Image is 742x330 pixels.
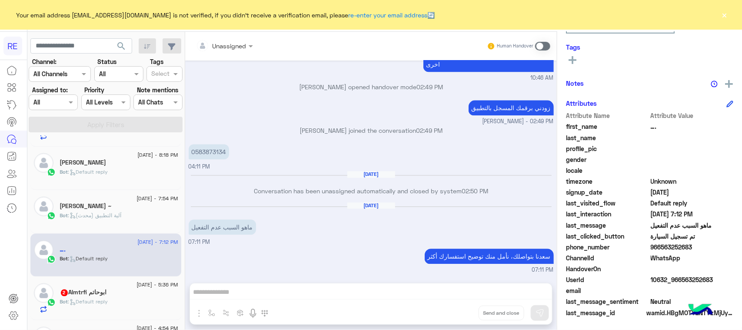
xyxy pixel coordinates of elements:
span: [DATE] - 5:36 PM [136,281,178,289]
span: 966563252683 [651,242,734,252]
p: 10/9/2025, 7:11 PM [189,219,256,235]
span: : Default reply [68,168,108,175]
span: : Default reply [68,255,108,262]
span: null [651,155,734,164]
span: phone_number [566,242,649,252]
span: ماهو السبب عدم التفعيل [651,221,734,230]
span: last_message_id [566,308,645,317]
span: Bot [60,299,68,305]
p: [PERSON_NAME] joined the conversation [189,126,554,135]
span: Bot [60,168,68,175]
h5: محمد المسعودي ~ [60,202,112,210]
span: 07:11 PM [189,239,210,245]
span: last_name [566,133,649,142]
img: notes [711,81,718,88]
span: null [651,286,734,295]
img: hulul-logo.png [685,295,716,326]
span: 04:11 PM [189,163,210,170]
img: WhatsApp [47,298,56,307]
label: Tags [150,57,163,66]
span: email [566,286,649,295]
span: ChannelId [566,253,649,263]
button: search [111,38,132,57]
span: 10:46 AM [531,74,554,82]
span: last_visited_flow [566,199,649,208]
h6: [DATE] [347,202,395,209]
span: Bot [60,212,68,219]
span: UserId [566,275,649,284]
span: 2 [651,253,734,263]
p: 10/9/2025, 7:11 PM [425,249,554,264]
img: defaultAdmin.png [34,283,53,303]
span: : Default reply [68,299,108,305]
img: defaultAdmin.png [34,153,53,173]
img: WhatsApp [47,255,56,264]
div: RE [3,37,22,55]
span: [DATE] - 7:12 PM [137,238,178,246]
img: WhatsApp [47,212,56,220]
a: re-enter your email address [349,11,428,19]
label: Assigned to: [32,85,68,94]
button: × [720,10,729,19]
span: last_message_sentiment [566,297,649,306]
h6: Notes [566,79,584,87]
span: 10632_966563252683 [651,275,734,284]
span: [PERSON_NAME] - 02:49 PM [482,118,554,126]
span: [DATE] - 8:18 PM [137,151,178,159]
img: add [725,80,733,88]
span: gender [566,155,649,164]
span: last_clicked_button [566,232,649,241]
p: 25/8/2025, 2:49 PM [469,100,554,115]
span: null [651,166,734,175]
img: defaultAdmin.png [34,197,53,216]
p: [PERSON_NAME] opened handover mode [189,82,554,91]
span: 02:49 PM [416,83,443,91]
small: Human Handover [497,43,533,50]
button: Apply Filters [29,117,183,132]
h6: [DATE] [347,171,395,177]
span: last_message [566,221,649,230]
label: Priority [84,85,104,94]
span: search [116,41,126,51]
span: 2025-08-19T06:38:08.945Z [651,188,734,197]
span: profile_pic [566,144,649,153]
span: first_name [566,122,649,131]
span: Attribute Value [651,111,734,120]
h6: Attributes [566,99,597,107]
img: defaultAdmin.png [34,240,53,260]
h5: …. [60,246,66,253]
span: : آلية التطبيق (محدث) [68,212,122,219]
h5: ابوحاتم Almtrfi [60,289,107,296]
span: Bot [60,255,68,262]
span: wamid.HBgMOTY2NTYzMjUyNjgzFQIAEhgUM0FDMUNENDk3NTA3NTE0Mzc4RTEA [646,308,733,317]
span: 02:49 PM [416,127,443,134]
span: Attribute Name [566,111,649,120]
span: signup_date [566,188,649,197]
span: تم تسجيل السيارة [651,232,734,241]
h6: Tags [566,43,733,51]
label: Channel: [32,57,57,66]
span: null [651,264,734,273]
span: Unknown [651,177,734,186]
img: WhatsApp [47,168,56,177]
span: 2 [61,290,68,296]
label: Note mentions [137,85,178,94]
span: 07:11 PM [532,266,554,274]
div: Select [150,69,170,80]
h5: محمد نويجي [60,159,106,166]
span: timezone [566,177,649,186]
span: Default reply [651,199,734,208]
button: Send and close [479,306,524,320]
span: 02:50 PM [462,187,488,195]
span: 0 [651,297,734,306]
p: 25/8/2025, 4:11 PM [189,144,229,159]
span: [DATE] - 7:54 PM [136,195,178,202]
span: Your email address [EMAIL_ADDRESS][DOMAIN_NAME] is not verified, if you didn't receive a verifica... [17,10,435,20]
span: last_interaction [566,209,649,219]
label: Status [97,57,116,66]
span: HandoverOn [566,264,649,273]
span: locale [566,166,649,175]
span: 2025-09-10T16:12:01.422Z [651,209,734,219]
span: …. [651,122,734,131]
p: Conversation has been unassigned automatically and closed by system [189,186,554,195]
